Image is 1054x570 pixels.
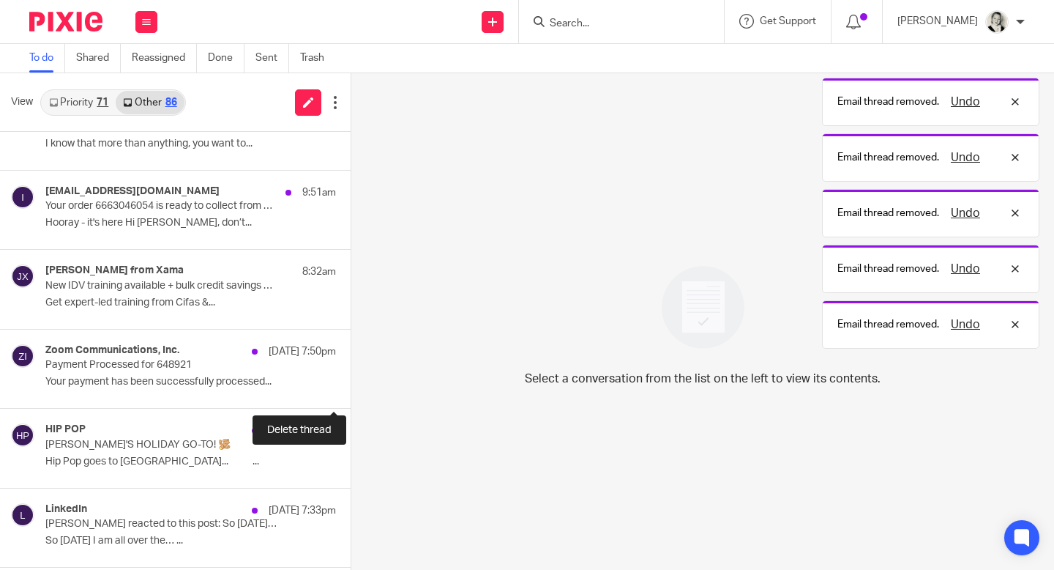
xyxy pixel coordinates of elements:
[45,376,336,388] p: Your payment has been successfully processed...
[11,503,34,527] img: svg%3E
[11,344,34,368] img: svg%3E
[45,200,278,212] p: Your order 6663046054 is ready to collect from Glasgow Pollockshields Local Sainsbury's (Argos Co...
[45,423,86,436] h4: HIP POP
[11,185,34,209] img: svg%3E
[946,93,984,111] button: Undo
[132,44,197,73] a: Reassigned
[45,359,278,371] p: Payment Processed for 648921
[837,150,939,165] p: Email thread removed.
[946,260,984,278] button: Undo
[45,264,184,277] h4: [PERSON_NAME] from Xama
[300,44,335,73] a: Trash
[11,264,34,288] img: svg%3E
[29,44,65,73] a: To do
[76,44,121,73] a: Shared
[946,149,984,166] button: Undo
[837,317,939,332] p: Email thread removed.
[269,344,336,359] p: [DATE] 7:50pm
[45,344,179,357] h4: Zoom Communications, Inc.
[45,456,336,468] p: Hip Pop goes to [GEOGRAPHIC_DATA]... ͏ ͏ ͏ ͏ ͏ ͏ ͏ ͏ ͏ ͏ ͏...
[208,44,244,73] a: Done
[985,10,1009,34] img: DA590EE6-2184-4DF2-A25D-D99FB904303F_1_201_a.jpeg
[946,316,984,333] button: Undo
[837,206,939,221] p: Email thread removed.
[97,97,108,108] div: 71
[165,97,177,108] div: 86
[255,44,289,73] a: Sent
[837,262,939,276] p: Email thread removed.
[45,138,336,150] p: I know that more than anything, you want to...
[525,370,881,388] p: Select a conversation from the list on the left to view its contents.
[269,503,336,518] p: [DATE] 7:33pm
[45,297,336,309] p: Get expert-led training from Cifas &...
[45,503,87,516] h4: LinkedIn
[45,439,278,451] p: [PERSON_NAME]'S HOLIDAY GO-TO! 🫚
[269,423,336,438] p: [DATE] 7:45pm
[11,423,34,447] img: svg%3E
[42,91,116,114] a: Priority71
[29,12,102,32] img: Pixie
[45,185,220,198] h4: [EMAIL_ADDRESS][DOMAIN_NAME]
[45,217,336,229] p: Hooray - it's here Hi [PERSON_NAME], don’t...
[45,518,278,530] p: [PERSON_NAME] reacted to this post: So [DATE] I am all over the…
[116,91,184,114] a: Other86
[302,264,336,279] p: 8:32am
[302,185,336,200] p: 9:51am
[11,95,33,110] span: View
[837,95,939,109] p: Email thread removed.
[946,204,984,222] button: Undo
[45,535,336,547] p: So [DATE] I am all over the… ...
[45,280,278,292] p: New IDV training available + bulk credit savings before September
